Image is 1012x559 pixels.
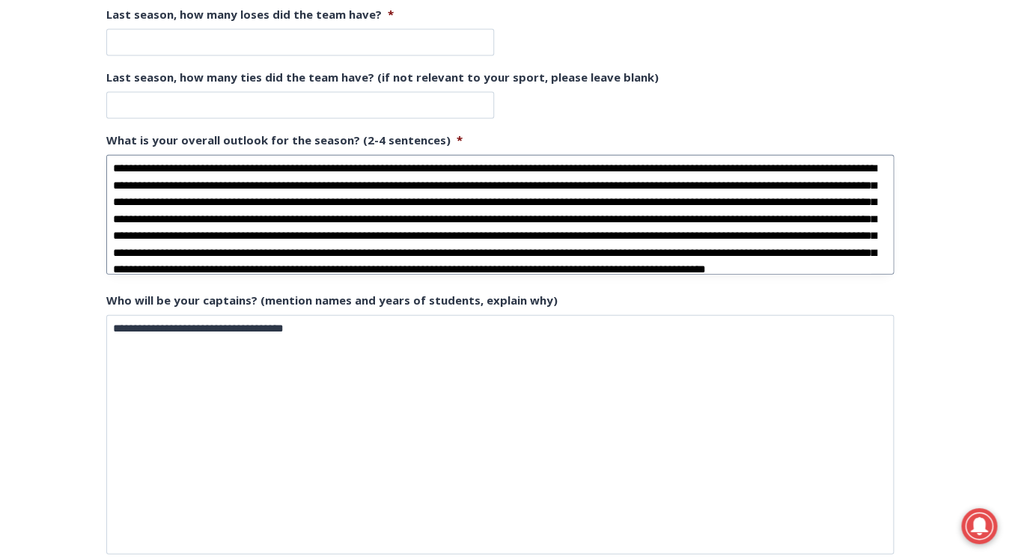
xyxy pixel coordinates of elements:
label: What is your overall outlook for the season? (2-4 sentences) [106,133,463,148]
span: Intern @ [DOMAIN_NAME] [391,149,694,183]
label: Who will be your captains? (mention names and years of students, explain why) [106,293,558,308]
div: "The first chef I interviewed talked about coming to [GEOGRAPHIC_DATA] from [GEOGRAPHIC_DATA] in ... [378,1,707,145]
a: Intern @ [DOMAIN_NAME] [360,145,725,186]
label: Last season, how many ties did the team have? (if not relevant to your sport, please leave blank) [106,70,659,85]
label: Last season, how many loses did the team have? [106,7,394,22]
